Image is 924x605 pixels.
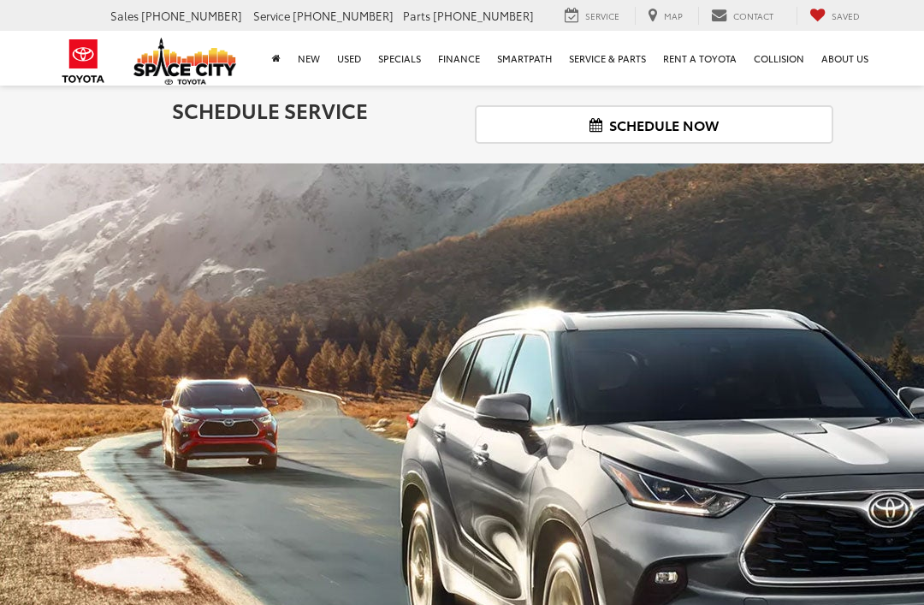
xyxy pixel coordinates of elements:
[289,31,329,86] a: New
[635,7,696,25] a: Map
[51,33,115,89] img: Toyota
[813,31,877,86] a: About Us
[429,31,489,86] a: Finance
[489,31,560,86] a: SmartPath
[91,98,449,121] h2: Schedule Service
[745,31,813,86] a: Collision
[832,9,860,22] span: Saved
[698,7,786,25] a: Contact
[110,8,139,23] span: Sales
[403,8,430,23] span: Parts
[797,7,873,25] a: My Saved Vehicles
[264,31,289,86] a: Home
[370,31,429,86] a: Specials
[585,9,619,22] span: Service
[253,8,290,23] span: Service
[654,31,745,86] a: Rent a Toyota
[293,8,394,23] span: [PHONE_NUMBER]
[552,7,632,25] a: Service
[560,31,654,86] a: Service & Parts
[475,105,833,144] a: Schedule Now
[329,31,370,86] a: Used
[733,9,773,22] span: Contact
[141,8,242,23] span: [PHONE_NUMBER]
[664,9,683,22] span: Map
[433,8,534,23] span: [PHONE_NUMBER]
[133,38,236,85] img: Space City Toyota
